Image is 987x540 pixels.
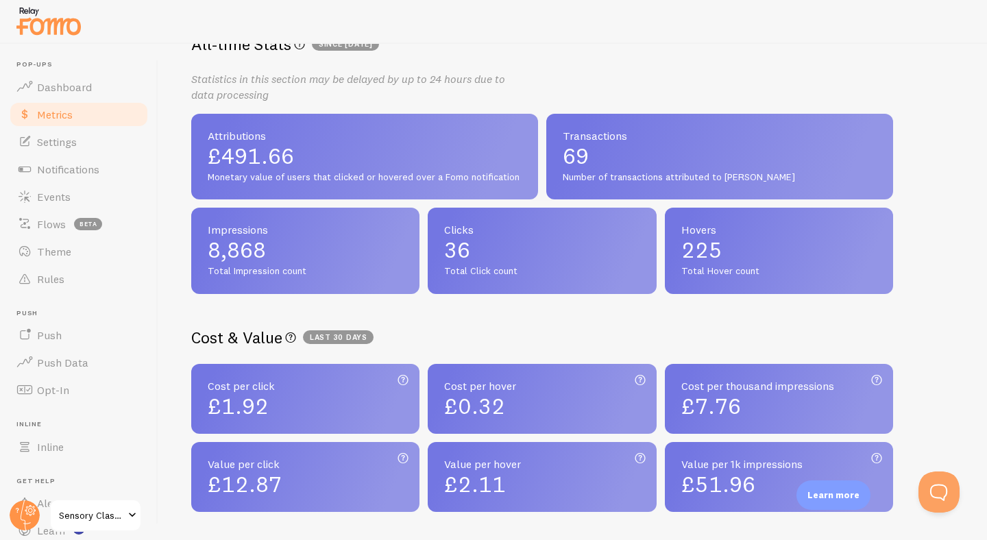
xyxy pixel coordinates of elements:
span: Total Impression count [208,265,403,278]
span: Events [37,190,71,204]
span: Value per 1k impressions [681,458,877,469]
span: Opt-In [37,383,69,397]
span: since [DATE] [312,37,379,51]
span: Clicks [444,224,639,235]
span: Total Click count [444,265,639,278]
span: Metrics [37,108,73,121]
a: Metrics [8,101,149,128]
a: Push Data [8,349,149,376]
a: Alerts [8,489,149,517]
span: Hovers [681,224,877,235]
span: Cost per click [208,380,403,391]
a: Events [8,183,149,210]
span: Number of transactions attributed to [PERSON_NAME] [563,171,877,184]
span: 36 [444,239,639,261]
span: Rules [37,272,64,286]
h2: Cost & Value [191,327,893,348]
span: Total Hover count [681,265,877,278]
span: Dashboard [37,80,92,94]
span: Sensory Classroom [59,507,124,524]
span: Value per click [208,458,403,469]
span: Learn [37,524,65,537]
span: £7.76 [681,393,741,419]
a: Push [8,321,149,349]
span: Theme [37,245,71,258]
span: Settings [37,135,77,149]
i: Statistics in this section may be delayed by up to 24 hours due to data processing [191,72,505,101]
span: Inline [37,440,64,454]
a: Theme [8,238,149,265]
div: Learn more [796,480,870,510]
img: fomo-relay-logo-orange.svg [14,3,83,38]
a: Notifications [8,156,149,183]
span: Alerts [37,496,66,510]
span: £51.96 [681,471,755,498]
span: Value per hover [444,458,639,469]
span: 8,868 [208,239,403,261]
span: Monetary value of users that clicked or hovered over a Fomo notification [208,171,522,184]
a: Inline [8,433,149,461]
span: £491.66 [208,145,522,167]
span: Transactions [563,130,877,141]
span: £12.87 [208,471,282,498]
span: beta [74,218,102,230]
span: Cost per thousand impressions [681,380,877,391]
p: Learn more [807,489,860,502]
iframe: Help Scout Beacon - Open [918,471,960,513]
span: Notifications [37,162,99,176]
span: Push [16,309,149,318]
span: Push [37,328,62,342]
span: Flows [37,217,66,231]
span: 69 [563,145,877,167]
a: Dashboard [8,73,149,101]
a: Opt-In [8,376,149,404]
span: Last 30 days [303,330,374,344]
a: Sensory Classroom [49,499,142,532]
span: £2.11 [444,471,506,498]
span: Impressions [208,224,403,235]
span: £0.32 [444,393,505,419]
span: Inline [16,420,149,429]
span: Pop-ups [16,60,149,69]
a: Settings [8,128,149,156]
span: 225 [681,239,877,261]
a: Rules [8,265,149,293]
h2: All-time Stats [191,34,893,55]
span: Push Data [37,356,88,369]
span: £1.92 [208,393,269,419]
span: Get Help [16,477,149,486]
span: Cost per hover [444,380,639,391]
span: Attributions [208,130,522,141]
a: Flows beta [8,210,149,238]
